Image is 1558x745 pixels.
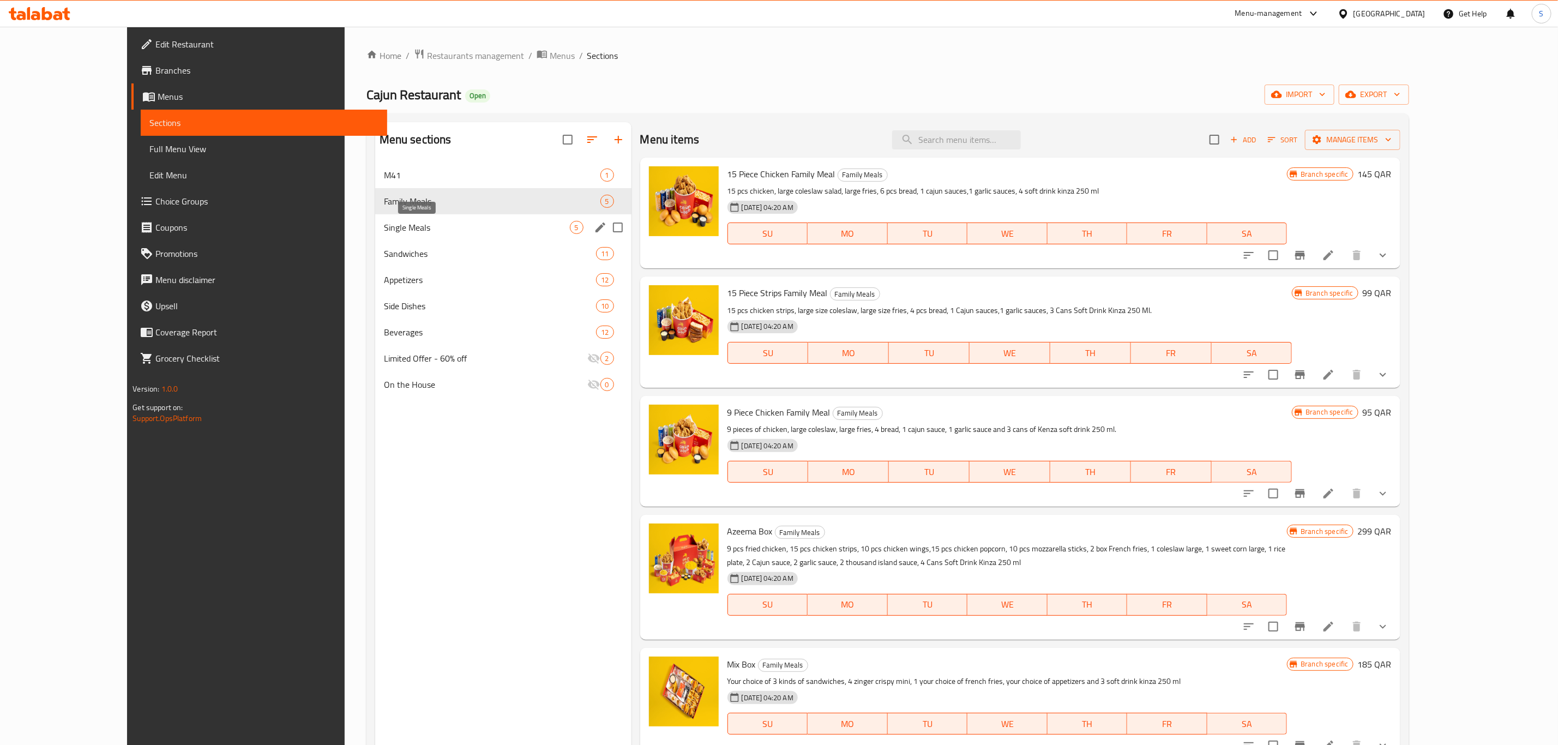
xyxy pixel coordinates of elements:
svg: Show Choices [1376,368,1389,381]
div: Family Meals5 [375,188,631,214]
button: Branch-specific-item [1287,242,1313,268]
span: Upsell [155,299,378,313]
img: Mix Box [649,657,719,726]
svg: Show Choices [1376,487,1389,500]
span: Branch specific [1301,288,1357,298]
button: WE [967,223,1048,244]
span: TU [892,226,964,242]
button: FR [1127,223,1207,244]
a: Edit menu item [1322,487,1335,500]
button: TU [889,342,970,364]
span: Family Meals [831,288,880,301]
span: Side Dishes [384,299,597,313]
a: Edit menu item [1322,249,1335,262]
button: SU [727,461,809,483]
div: M411 [375,162,631,188]
button: SA [1207,713,1288,735]
button: show more [1370,362,1396,388]
span: Branch specific [1301,407,1357,417]
button: sort-choices [1236,480,1262,507]
span: FR [1132,716,1203,732]
div: items [600,352,614,365]
span: Sort items [1261,131,1305,148]
div: Single Meals5edit [375,214,631,241]
span: Manage items [1314,133,1392,147]
span: [DATE] 04:20 AM [737,321,798,332]
span: TU [892,597,964,612]
div: Family Meals [775,526,825,539]
a: Menus [131,83,387,110]
h6: 145 QAR [1358,166,1392,182]
button: FR [1131,461,1212,483]
img: 9 Piece Chicken Family Meal [649,405,719,474]
span: Edit Menu [149,169,378,182]
span: Select all sections [556,128,579,151]
button: TH [1050,461,1131,483]
button: sort-choices [1236,242,1262,268]
a: Sections [141,110,387,136]
span: WE [974,464,1046,480]
div: Family Meals [830,287,880,301]
span: 9 Piece Chicken Family Meal [727,404,831,420]
div: M41 [384,169,600,182]
div: items [570,221,584,234]
span: FR [1132,226,1203,242]
div: Limited Offer - 60% off2 [375,345,631,371]
span: SA [1212,597,1283,612]
span: [DATE] 04:20 AM [737,202,798,213]
button: MO [808,713,888,735]
span: Menu disclaimer [155,273,378,286]
div: Family Meals [838,169,888,182]
span: On the House [384,378,587,391]
a: Support.OpsPlatform [133,411,202,425]
a: Full Menu View [141,136,387,162]
span: Select section [1203,128,1226,151]
a: Grocery Checklist [131,345,387,371]
button: SA [1207,594,1288,616]
div: items [596,247,613,260]
span: Mix Box [727,656,756,672]
button: delete [1344,480,1370,507]
div: Menu-management [1235,7,1302,20]
span: Select to update [1262,363,1285,386]
button: show more [1370,242,1396,268]
a: Choice Groups [131,188,387,214]
span: Family Meals [775,526,825,539]
a: Edit menu item [1322,368,1335,381]
p: Your choice of 3 kinds of sandwiches, 4 zinger crispy mini, 1 your choice of french fries, your c... [727,675,1288,688]
button: sort-choices [1236,362,1262,388]
a: Edit menu item [1322,620,1335,633]
svg: Inactive section [587,378,600,391]
span: [DATE] 04:20 AM [737,693,798,703]
button: WE [970,461,1050,483]
span: 11 [597,249,613,259]
span: [DATE] 04:20 AM [737,441,798,451]
span: TH [1055,464,1127,480]
li: / [528,49,532,62]
span: Choice Groups [155,195,378,208]
h2: Menu sections [380,131,452,148]
span: 12 [597,327,613,338]
button: show more [1370,614,1396,640]
span: Sort [1268,134,1298,146]
div: items [596,299,613,313]
span: SA [1212,226,1283,242]
button: export [1339,85,1409,105]
div: items [596,326,613,339]
span: Family Meals [838,169,887,181]
span: 5 [601,196,613,207]
span: 15 Piece Strips Family Meal [727,285,828,301]
span: export [1348,88,1400,101]
p: 15 pcs chicken, large coleslaw salad, large fries, 6 pcs bread, 1 cajun sauces,1 garlic sauces, 4... [727,184,1288,198]
button: Branch-specific-item [1287,614,1313,640]
button: MO [808,342,889,364]
span: Sections [587,49,618,62]
span: Family Meals [833,407,882,419]
img: 15 Piece Strips Family Meal [649,285,719,355]
span: FR [1135,345,1207,361]
h2: Menu items [640,131,700,148]
div: Appetizers [384,273,597,286]
span: WE [972,716,1043,732]
button: delete [1344,614,1370,640]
